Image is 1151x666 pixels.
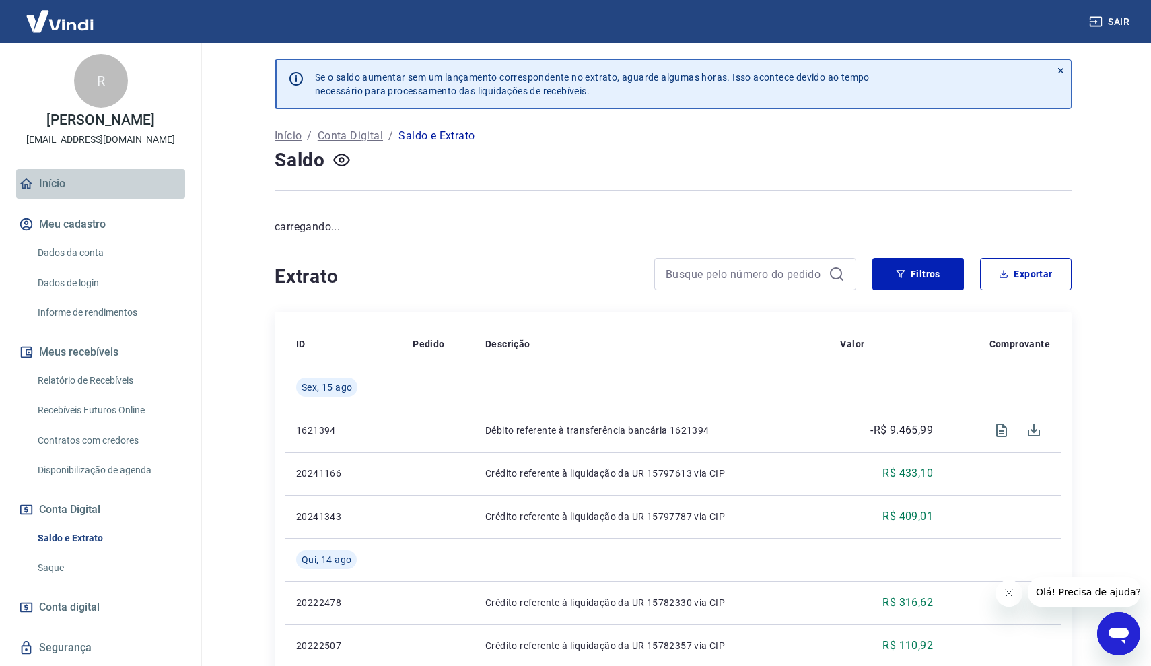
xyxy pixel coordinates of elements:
p: Pedido [413,337,444,351]
input: Busque pelo número do pedido [666,264,823,284]
p: Saldo e Extrato [398,128,475,144]
a: Contratos com credores [32,427,185,455]
span: Olá! Precisa de ajuda? [8,9,113,20]
p: R$ 409,01 [882,508,933,525]
a: Segurança [16,633,185,663]
h4: Extrato [275,263,638,290]
button: Filtros [872,258,964,290]
iframe: Mensagem da empresa [1028,577,1140,607]
a: Conta digital [16,593,185,622]
p: R$ 110,92 [882,638,933,654]
p: 1621394 [296,424,391,437]
p: 20222478 [296,596,391,609]
iframe: Botão para abrir a janela de mensagens [1097,612,1140,655]
a: Recebíveis Futuros Online [32,397,185,424]
p: / [307,128,312,144]
p: Descrição [485,337,530,351]
p: Se o saldo aumentar sem um lançamento correspondente no extrato, aguarde algumas horas. Isso acon... [315,71,870,98]
p: Crédito referente à liquidação da UR 15782330 via CIP [485,596,818,609]
iframe: Fechar mensagem [996,580,1022,607]
span: Qui, 14 ago [302,553,351,566]
button: Meus recebíveis [16,337,185,367]
a: Saque [32,554,185,582]
p: 20241166 [296,467,391,480]
p: Comprovante [989,337,1050,351]
a: Dados de login [32,269,185,297]
p: Débito referente à transferência bancária 1621394 [485,424,818,437]
a: Dados da conta [32,239,185,267]
button: Sair [1086,9,1135,34]
span: Conta digital [39,598,100,617]
p: [EMAIL_ADDRESS][DOMAIN_NAME] [26,133,175,147]
p: R$ 433,10 [882,465,933,481]
p: R$ 316,62 [882,595,933,611]
span: Visualizar [985,414,1018,446]
a: Conta Digital [318,128,383,144]
button: Conta Digital [16,495,185,525]
p: 20241343 [296,510,391,523]
div: R [74,54,128,108]
a: Relatório de Recebíveis [32,367,185,395]
p: Crédito referente à liquidação da UR 15797787 via CIP [485,510,818,523]
a: Início [16,169,185,199]
button: Meu cadastro [16,209,185,239]
p: [PERSON_NAME] [46,113,154,127]
a: Saldo e Extrato [32,525,185,552]
p: 20222507 [296,639,391,653]
span: Download [1018,414,1050,446]
p: ID [296,337,306,351]
p: Valor [840,337,864,351]
h4: Saldo [275,147,325,174]
a: Informe de rendimentos [32,299,185,327]
p: carregando... [275,219,1072,235]
span: Sex, 15 ago [302,380,352,394]
a: Início [275,128,302,144]
button: Exportar [980,258,1072,290]
img: Vindi [16,1,104,42]
p: -R$ 9.465,99 [870,422,933,438]
p: / [388,128,393,144]
a: Disponibilização de agenda [32,457,185,484]
p: Crédito referente à liquidação da UR 15782357 via CIP [485,639,818,653]
p: Crédito referente à liquidação da UR 15797613 via CIP [485,467,818,480]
